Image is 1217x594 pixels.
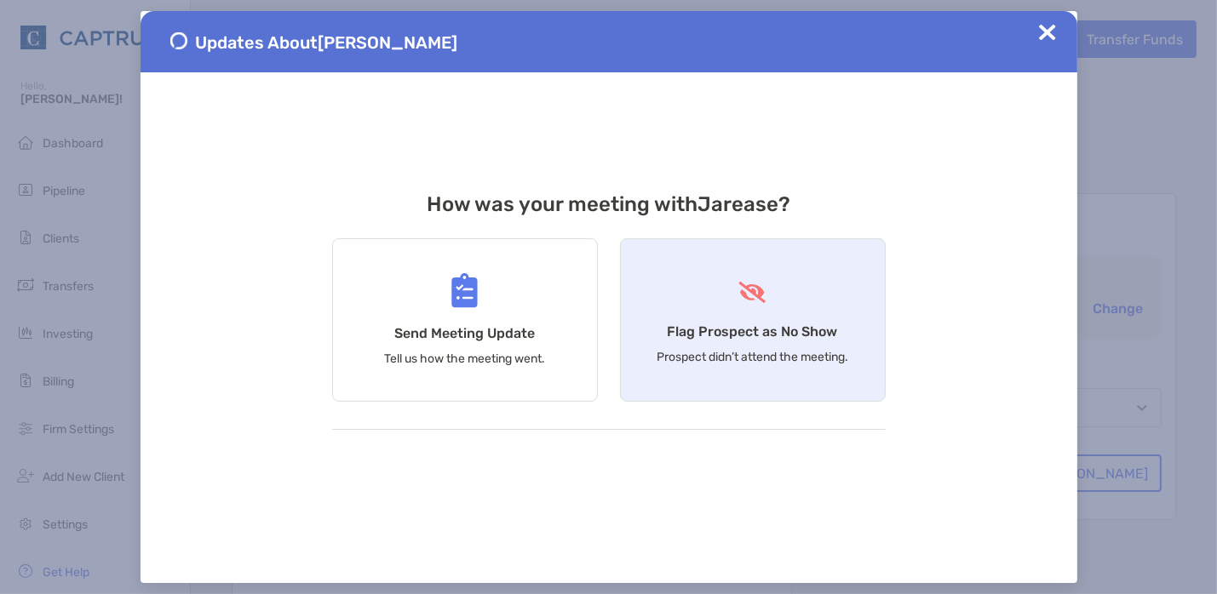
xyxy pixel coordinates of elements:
[384,351,545,366] p: Tell us how the meeting went.
[657,350,848,364] p: Prospect didn’t attend the meeting.
[170,32,187,49] img: Send Meeting Update 1
[737,282,768,303] img: Flag Prospect as No Show
[394,325,535,341] h4: Send Meeting Update
[451,273,478,308] img: Send Meeting Update
[196,32,458,53] span: Updates About [PERSON_NAME]
[1039,24,1056,41] img: Close Updates Zoe
[332,192,886,216] h3: How was your meeting with Jarease ?
[668,323,838,340] h4: Flag Prospect as No Show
